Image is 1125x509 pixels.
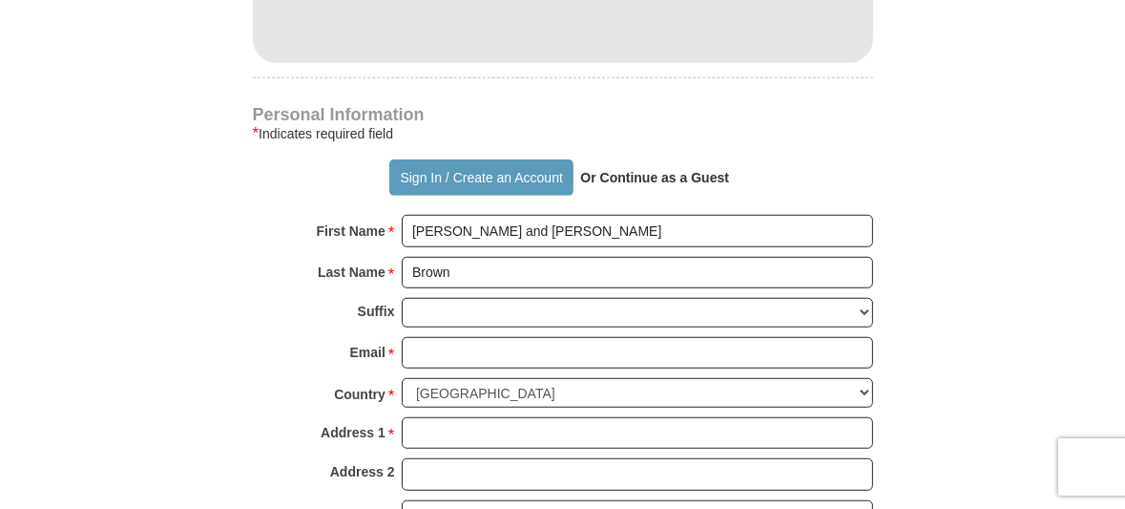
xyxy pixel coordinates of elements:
[330,458,395,485] strong: Address 2
[580,170,729,185] strong: Or Continue as a Guest
[253,107,873,122] h4: Personal Information
[389,159,573,196] button: Sign In / Create an Account
[358,298,395,325] strong: Suffix
[253,122,873,145] div: Indicates required field
[334,381,385,408] strong: Country
[318,259,385,286] strong: Last Name
[317,218,385,244] strong: First Name
[350,339,385,366] strong: Email
[321,419,385,446] strong: Address 1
